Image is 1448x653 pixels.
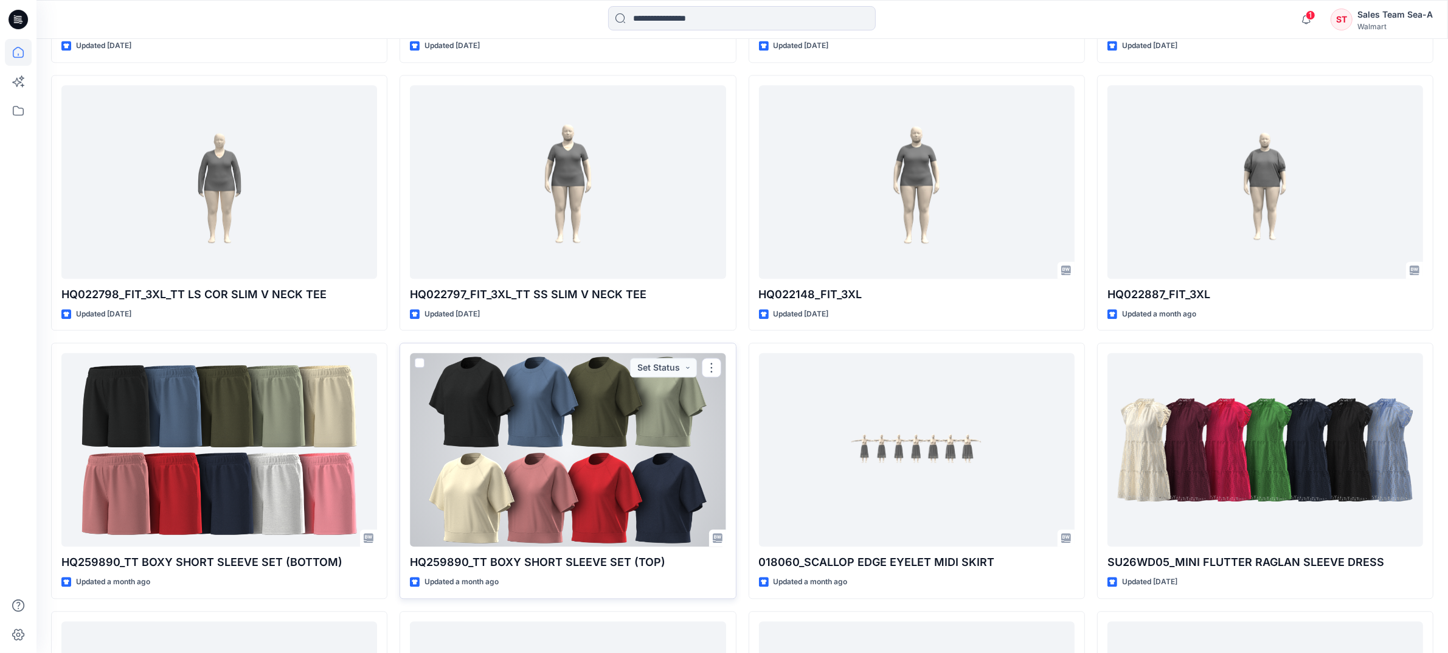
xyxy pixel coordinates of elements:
[759,85,1075,279] a: HQ022148_FIT_3XL
[61,353,377,546] a: HQ259890_TT BOXY SHORT SLEEVE SET (BOTTOM)
[774,40,829,52] p: Updated [DATE]
[1107,286,1423,303] p: HQ022887_FIT_3XL
[1122,40,1177,52] p: Updated [DATE]
[424,40,480,52] p: Updated [DATE]
[1122,308,1196,321] p: Updated a month ago
[61,85,377,279] a: HQ022798_FIT_3XL_TT LS COR SLIM V NECK TEE
[759,353,1075,546] a: 018060_SCALLOP EDGE EYELET MIDI SKIRT
[774,308,829,321] p: Updated [DATE]
[1107,353,1423,546] a: SU26WD05_MINI FLUTTER RAGLAN SLEEVE DRESS
[76,308,131,321] p: Updated [DATE]
[410,554,726,571] p: HQ259890_TT BOXY SHORT SLEEVE SET (TOP)
[61,554,377,571] p: HQ259890_TT BOXY SHORT SLEEVE SET (BOTTOM)
[759,554,1075,571] p: 018060_SCALLOP EDGE EYELET MIDI SKIRT
[61,286,377,303] p: HQ022798_FIT_3XL_TT LS COR SLIM V NECK TEE
[1357,7,1433,22] div: Sales Team Sea-A
[410,85,726,279] a: HQ022797_FIT_3XL_TT SS SLIM V NECK TEE
[424,576,499,588] p: Updated a month ago
[1107,554,1423,571] p: SU26WD05_MINI FLUTTER RAGLAN SLEEVE DRESS
[1107,85,1423,279] a: HQ022887_FIT_3XL
[410,353,726,546] a: HQ259890_TT BOXY SHORT SLEEVE SET (TOP)
[1357,22,1433,31] div: Walmart
[759,286,1075,303] p: HQ022148_FIT_3XL
[424,308,480,321] p: Updated [DATE]
[1331,9,1353,30] div: ST
[76,40,131,52] p: Updated [DATE]
[1306,10,1315,20] span: 1
[76,576,150,588] p: Updated a month ago
[410,286,726,303] p: HQ022797_FIT_3XL_TT SS SLIM V NECK TEE
[774,576,848,588] p: Updated a month ago
[1122,576,1177,588] p: Updated [DATE]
